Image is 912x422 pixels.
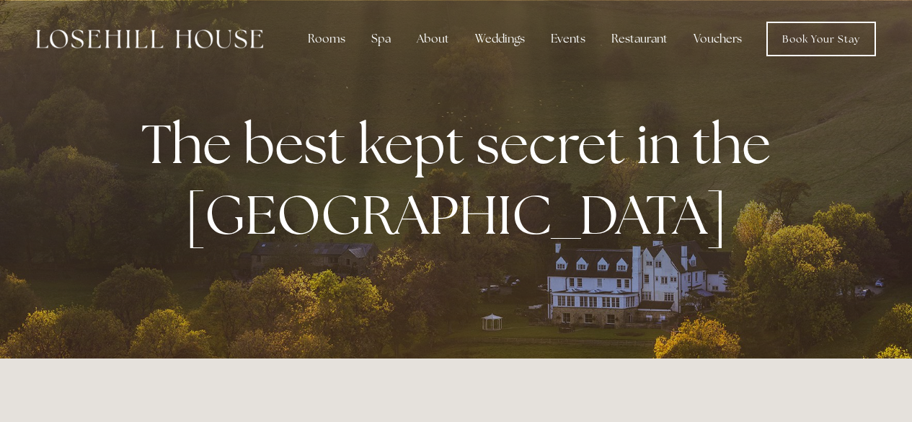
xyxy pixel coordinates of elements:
[682,25,753,53] a: Vouchers
[360,25,402,53] div: Spa
[141,108,782,250] strong: The best kept secret in the [GEOGRAPHIC_DATA]
[36,30,263,48] img: Losehill House
[600,25,679,53] div: Restaurant
[405,25,461,53] div: About
[464,25,536,53] div: Weddings
[766,22,876,56] a: Book Your Stay
[539,25,597,53] div: Events
[296,25,357,53] div: Rooms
